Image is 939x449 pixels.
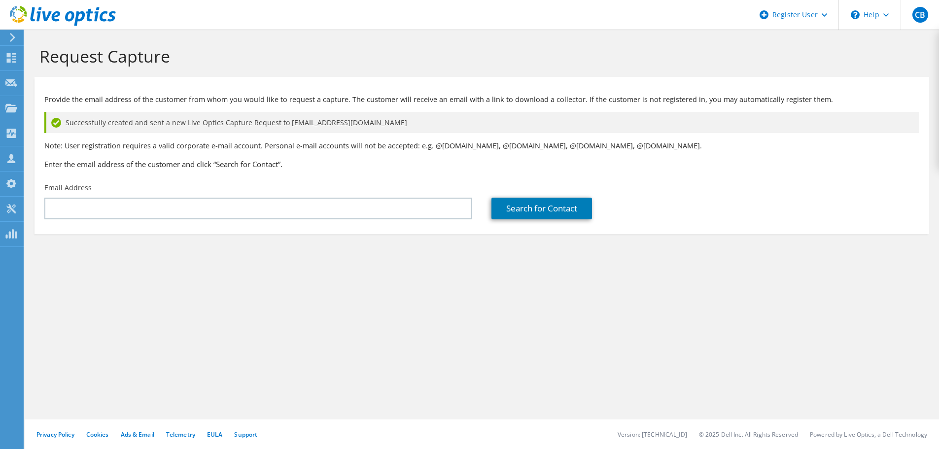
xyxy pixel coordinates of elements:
li: © 2025 Dell Inc. All Rights Reserved [699,430,798,439]
h1: Request Capture [39,46,919,67]
li: Powered by Live Optics, a Dell Technology [810,430,927,439]
a: Telemetry [166,430,195,439]
a: Cookies [86,430,109,439]
label: Email Address [44,183,92,193]
a: Privacy Policy [36,430,74,439]
h3: Enter the email address of the customer and click “Search for Contact”. [44,159,919,170]
p: Provide the email address of the customer from whom you would like to request a capture. The cust... [44,94,919,105]
a: Search for Contact [491,198,592,219]
span: Successfully created and sent a new Live Optics Capture Request to [EMAIL_ADDRESS][DOMAIN_NAME] [66,117,407,128]
a: Support [234,430,257,439]
li: Version: [TECHNICAL_ID] [618,430,687,439]
p: Note: User registration requires a valid corporate e-mail account. Personal e-mail accounts will ... [44,140,919,151]
a: Ads & Email [121,430,154,439]
a: EULA [207,430,222,439]
svg: \n [851,10,860,19]
span: CB [912,7,928,23]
